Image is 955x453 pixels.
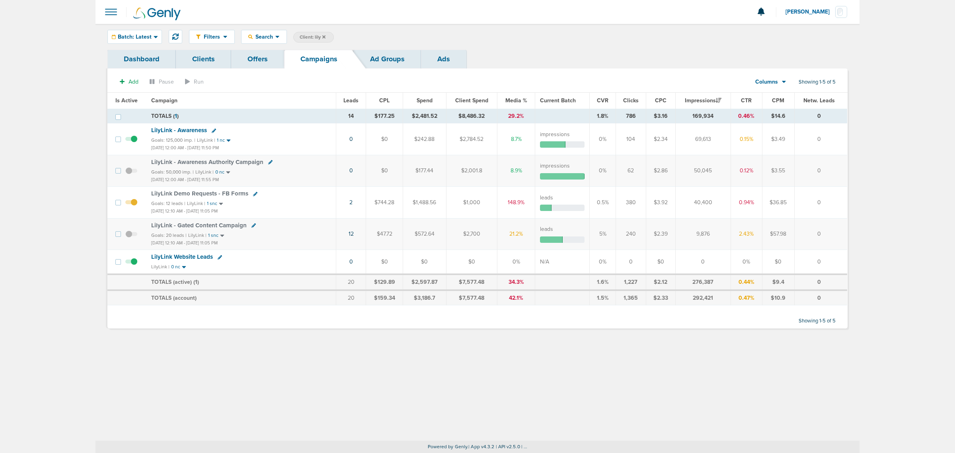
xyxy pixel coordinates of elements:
[188,232,207,238] small: LilyLink |
[646,290,676,305] td: $2.33
[794,123,847,155] td: 0
[497,187,535,218] td: 148.9%
[616,155,646,186] td: 62
[403,274,446,290] td: $2,597.87
[146,290,336,305] td: TOTALS (account)
[446,274,497,290] td: $7,577.48
[675,109,731,123] td: 169,934
[446,187,497,218] td: $1,000
[646,250,676,274] td: $0
[497,155,535,186] td: 8.9%
[349,258,353,265] a: 0
[646,218,676,250] td: $2.39
[151,169,194,175] small: Goals: 50,000 imp. |
[146,109,336,123] td: TOTALS ( )
[151,190,248,197] span: LilyLink Demo Requests - FB Forms
[675,290,731,305] td: 292,421
[731,274,762,290] td: 0.44%
[151,240,218,246] small: [DATE] 12:10 AM - [DATE] 11:05 PM
[366,290,403,305] td: $159.34
[354,50,421,68] a: Ad Groups
[151,97,177,104] span: Campaign
[803,97,835,104] span: Netw. Leads
[343,97,359,104] span: Leads
[366,109,403,123] td: $177.25
[151,264,170,269] small: LilyLink |
[446,109,497,123] td: $8,486.32
[731,290,762,305] td: 0.47%
[207,201,217,207] small: 1 snc
[217,137,225,143] small: 1 nc
[616,250,646,274] td: 0
[175,113,177,119] span: 1
[497,250,535,274] td: 0%
[616,274,646,290] td: 1,227
[115,97,138,104] span: Is Active
[616,109,646,123] td: 786
[195,279,197,285] span: 1
[521,444,528,449] span: | ...
[366,123,403,155] td: $0
[685,97,721,104] span: Impressions
[201,33,223,40] span: Filters
[623,97,639,104] span: Clicks
[176,50,231,68] a: Clients
[208,232,218,238] small: 1 snc
[616,123,646,155] td: 104
[590,274,616,290] td: 1.6%
[540,258,549,265] span: N/A
[403,187,446,218] td: $1,488.56
[675,250,731,274] td: 0
[655,97,667,104] span: CPC
[794,187,847,218] td: 0
[799,318,836,324] span: Showing 1-5 of 5
[349,167,353,174] a: 0
[336,109,366,123] td: 14
[151,177,219,182] small: [DATE] 12:00 AM - [DATE] 11:55 PM
[497,109,535,123] td: 29.2%
[366,274,403,290] td: $129.89
[590,218,616,250] td: 5%
[133,8,181,20] img: Genly
[590,187,616,218] td: 0.5%
[403,123,446,155] td: $242.88
[403,155,446,186] td: $177.44
[785,9,835,15] span: [PERSON_NAME]
[772,97,784,104] span: CPM
[540,194,553,202] label: leads
[107,50,176,68] a: Dashboard
[794,274,847,290] td: 0
[616,187,646,218] td: 380
[505,97,527,104] span: Media %
[446,250,497,274] td: $0
[590,123,616,155] td: 0%
[129,78,138,85] span: Add
[497,274,535,290] td: 34.3%
[151,232,187,238] small: Goals: 20 leads |
[755,78,778,86] span: Columns
[590,155,616,186] td: 0%
[497,123,535,155] td: 8.7%
[336,274,366,290] td: 20
[171,264,180,270] small: 0 nc
[151,222,247,229] span: LilyLink - Gated Content Campaign
[762,274,794,290] td: $9.4
[151,145,219,150] small: [DATE] 12:00 AM - [DATE] 11:50 PM
[794,218,847,250] td: 0
[675,187,731,218] td: 40,400
[741,97,752,104] span: CTR
[95,444,859,450] p: Powered by Genly.
[762,123,794,155] td: $3.49
[468,444,494,449] span: | App v4.3.2
[794,109,847,123] td: 0
[590,109,616,123] td: 1.8%
[403,290,446,305] td: $3,186.7
[455,97,488,104] span: Client Spend
[300,34,325,41] span: Client: lily
[115,76,143,88] button: Add
[646,274,676,290] td: $2.12
[675,274,731,290] td: 276,387
[646,123,676,155] td: $2.34
[540,162,570,170] label: impressions
[151,209,218,214] small: [DATE] 12:10 AM - [DATE] 11:05 PM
